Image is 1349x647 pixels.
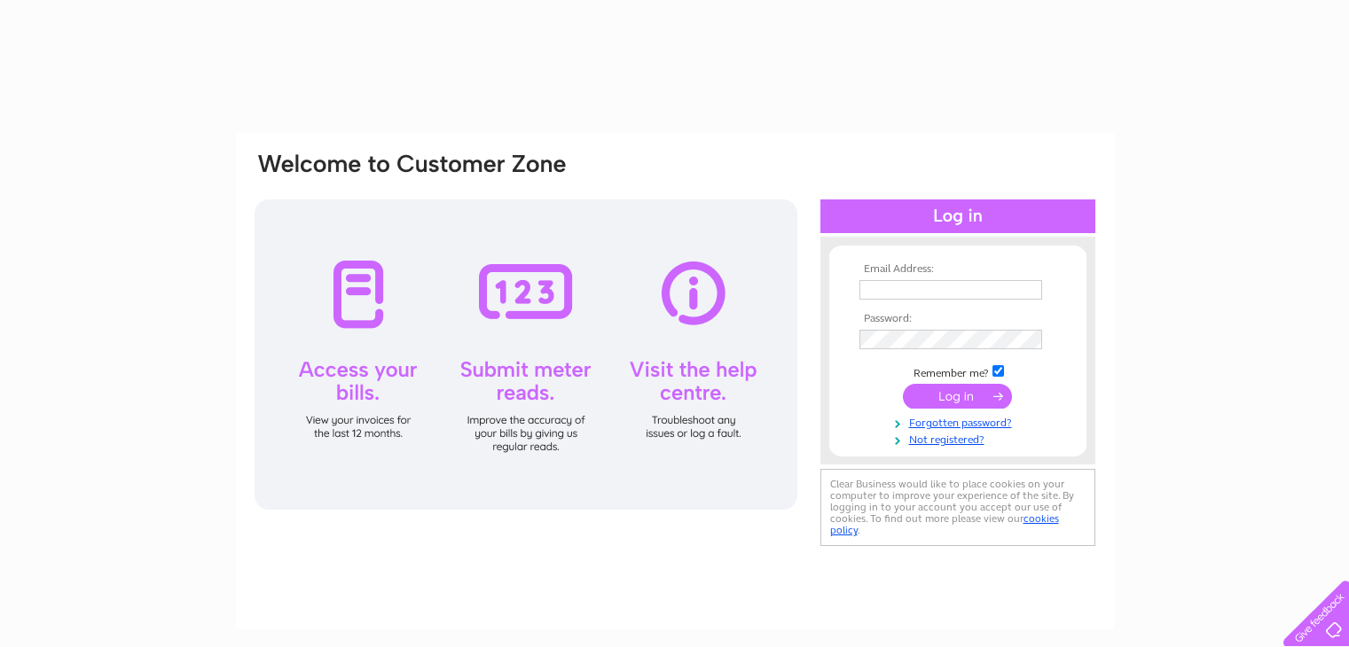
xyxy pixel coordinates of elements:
a: cookies policy [830,512,1059,536]
th: Password: [855,313,1061,325]
a: Forgotten password? [859,413,1061,430]
a: Not registered? [859,430,1061,447]
th: Email Address: [855,263,1061,276]
div: Clear Business would like to place cookies on your computer to improve your experience of the sit... [820,469,1095,546]
input: Submit [903,384,1012,409]
td: Remember me? [855,362,1061,380]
